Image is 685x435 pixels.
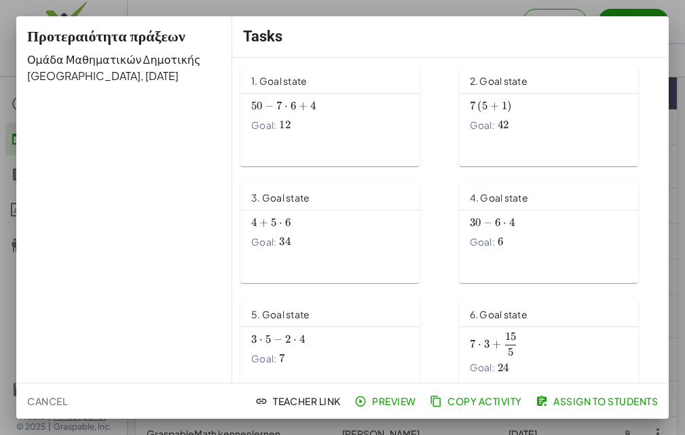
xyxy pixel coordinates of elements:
span: 3. Goal state [251,191,310,204]
span: 1. Goal state [251,75,307,87]
button: Preview [352,389,422,413]
span: 50 [251,99,263,113]
span: 34 [279,235,291,248]
span: Goal: [470,118,495,132]
span: 4 [310,99,316,113]
span: 30 [470,216,481,229]
span: 5. Goal state [251,308,310,320]
span: 4 [299,333,305,346]
span: 6 [291,99,296,113]
span: Goal: [470,361,495,375]
span: 42 [498,118,509,132]
button: Copy Activity [427,389,527,413]
span: Προτεραιότητα πράξεων [27,28,185,45]
button: Cancel [22,389,73,413]
span: 12 [279,118,291,132]
span: 4 [251,216,257,229]
span: Goal: [251,118,276,132]
span: − [483,216,492,229]
a: 6. Goal stateGoal: [459,299,661,400]
a: 5. Goal stateGoal: [240,299,442,400]
span: Goal: [470,235,495,248]
span: Assign to Students [538,395,658,407]
span: 5 [508,345,513,359]
span: 2 [285,333,291,346]
span: 1 [502,99,507,113]
span: 24 [498,361,509,375]
span: 3 [484,337,489,351]
span: ⋅ [259,333,263,346]
span: Preview [357,395,416,407]
span: 4. Goal state [470,191,528,204]
span: + [492,337,501,351]
span: − [274,333,282,346]
span: 6 [498,235,503,248]
span: 6. Goal state [470,308,527,320]
span: Teacher Link [258,395,341,407]
a: 2. Goal stateGoal: [459,66,661,166]
a: 4. Goal stateGoal: [459,183,661,283]
span: 6 [285,216,291,229]
span: Copy Activity [432,395,522,407]
span: 2. Goal state [470,75,527,87]
span: ⋅ [284,99,288,113]
span: ​ [516,333,517,347]
span: ) [507,99,512,113]
span: 7 [276,99,282,113]
button: Assign to Students [533,389,663,413]
span: ⋅ [503,216,506,229]
span: , [DATE] [141,69,179,83]
span: + [259,216,268,229]
span: 5 [482,99,487,113]
span: 5 [271,216,276,229]
span: 5 [265,333,271,346]
div: Tasks [232,16,669,57]
span: − [265,99,274,113]
span: 7 [470,337,475,351]
span: 3 [251,333,257,346]
a: 3. Goal stateGoal: [240,183,442,283]
span: 7 [470,99,475,113]
span: 15 [505,330,517,343]
span: + [299,99,308,113]
a: 1. Goal stateGoal: [240,66,442,166]
span: 4 [509,216,515,229]
span: ⋅ [478,337,481,351]
span: 6 [495,216,500,229]
span: Goal: [251,235,276,248]
button: Teacher Link [253,389,346,413]
span: ( [477,99,482,113]
span: ⋅ [293,333,297,346]
span: Cancel [27,395,67,407]
span: Goal: [251,352,276,365]
span: + [490,99,499,113]
span: ⋅ [279,216,282,229]
span: Ομάδα Μαθηματικών Δημοτικής [GEOGRAPHIC_DATA] [27,52,201,83]
span: 7 [279,352,284,365]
